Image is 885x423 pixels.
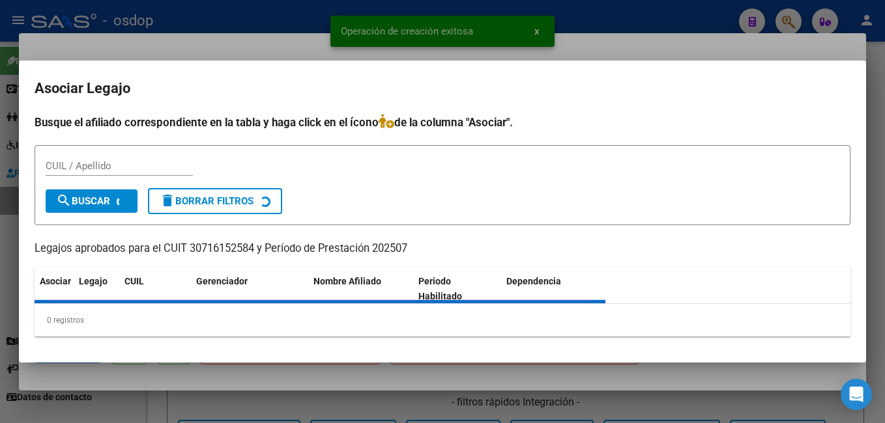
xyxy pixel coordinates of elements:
[841,379,872,410] div: Open Intercom Messenger
[35,241,850,257] p: Legajos aprobados para el CUIT 30716152584 y Período de Prestación 202507
[40,276,71,286] span: Asociar
[35,267,74,310] datatable-header-cell: Asociar
[35,304,850,336] div: 0 registros
[160,193,175,208] mat-icon: delete
[413,267,501,310] datatable-header-cell: Periodo Habilitado
[191,267,308,310] datatable-header-cell: Gerenciador
[74,267,119,310] datatable-header-cell: Legajo
[119,267,191,310] datatable-header-cell: CUIL
[56,193,72,208] mat-icon: search
[124,276,144,286] span: CUIL
[196,276,248,286] span: Gerenciador
[35,76,850,101] h2: Asociar Legajo
[313,276,381,286] span: Nombre Afiliado
[35,114,850,131] h4: Busque el afiliado correspondiente en la tabla y haga click en el ícono de la columna "Asociar".
[418,276,462,301] span: Periodo Habilitado
[506,276,561,286] span: Dependencia
[46,189,138,213] button: Buscar
[148,188,282,214] button: Borrar Filtros
[56,195,110,207] span: Buscar
[160,195,254,207] span: Borrar Filtros
[501,267,606,310] datatable-header-cell: Dependencia
[308,267,413,310] datatable-header-cell: Nombre Afiliado
[79,276,108,286] span: Legajo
